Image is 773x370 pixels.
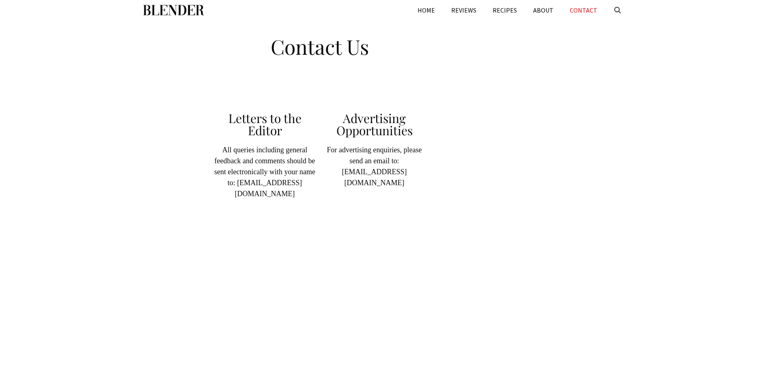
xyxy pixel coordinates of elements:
[324,112,425,136] h2: Advertising Opportunities
[149,28,490,61] h1: Contact Us
[508,32,618,276] iframe: Advertisement
[324,145,425,188] p: For advertising enquiries, please send an email to: [EMAIL_ADDRESS][DOMAIN_NAME]
[214,145,316,199] p: All queries including general feedback and comments should be sent electronically with your name ...
[214,112,316,136] h2: Letters to the Editor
